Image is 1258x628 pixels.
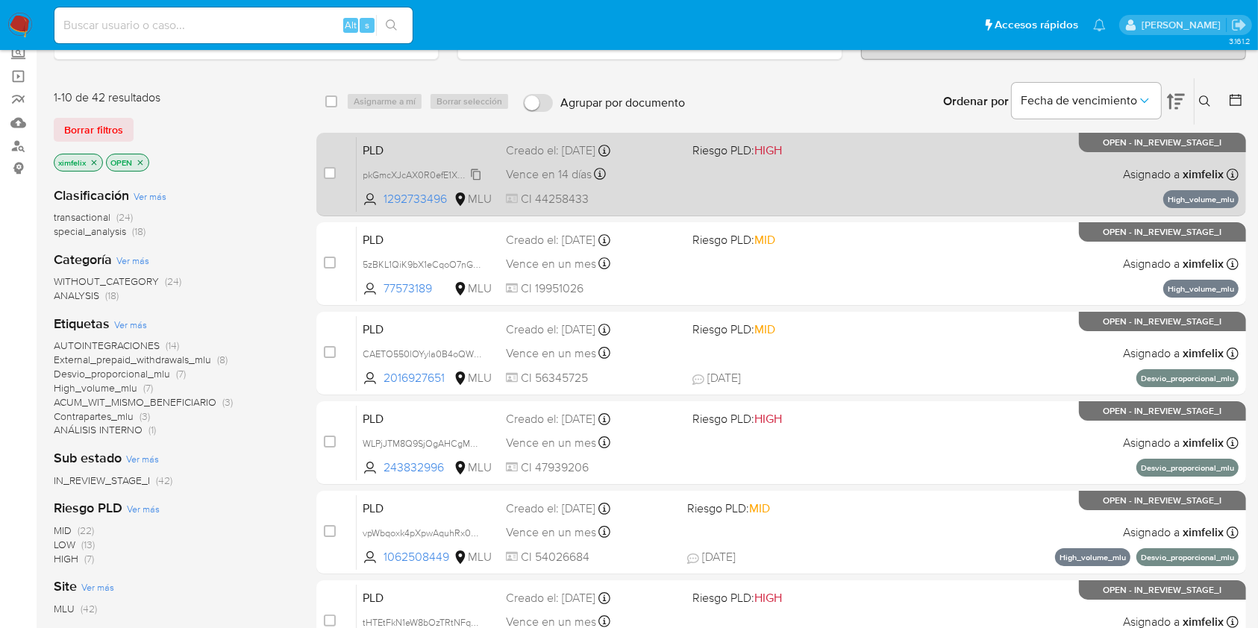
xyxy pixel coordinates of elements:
a: Salir [1231,17,1247,33]
a: Notificaciones [1093,19,1106,31]
span: Accesos rápidos [995,17,1078,33]
span: 3.161.2 [1229,35,1251,47]
span: Alt [345,18,357,32]
input: Buscar usuario o caso... [54,16,413,35]
button: search-icon [376,15,407,36]
p: ximena.felix@mercadolibre.com [1142,18,1226,32]
span: s [365,18,369,32]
